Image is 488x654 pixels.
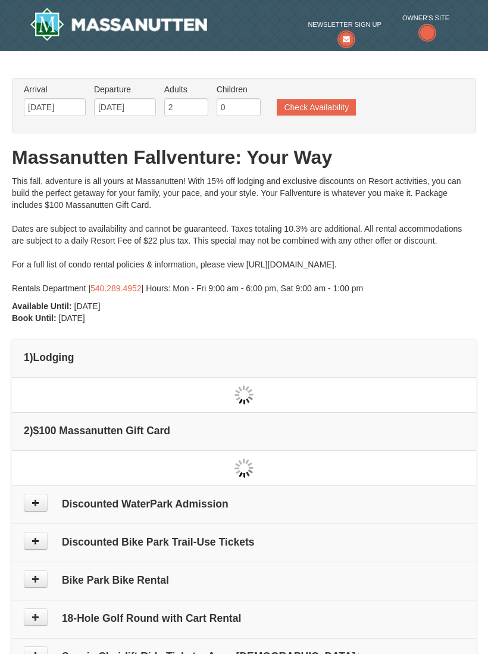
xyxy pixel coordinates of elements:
span: Owner's Site [402,12,449,24]
h1: Massanutten Fallventure: Your Way [12,145,476,169]
h4: 18-Hole Golf Round with Cart Rental [24,612,464,624]
h4: Discounted WaterPark Admission [24,498,464,510]
strong: Book Until: [12,313,57,323]
span: ) [30,425,33,437]
span: [DATE] [59,313,85,323]
h4: Discounted Bike Park Trail-Use Tickets [24,536,464,548]
label: Adults [164,83,208,95]
span: ) [30,351,33,363]
a: Massanutten Resort [30,8,207,41]
button: Check Availability [277,99,356,116]
span: [DATE] [74,301,101,311]
img: Massanutten Resort Logo [30,8,207,41]
a: Owner's Site [402,12,449,43]
h4: Bike Park Bike Rental [24,574,464,586]
a: Newsletter Sign Up [308,18,381,43]
img: wait gif [234,385,254,404]
h4: 2 $100 Massanutten Gift Card [24,425,464,437]
div: This fall, adventure is all yours at Massanutten! With 15% off lodging and exclusive discounts on... [12,175,476,294]
label: Arrival [24,83,86,95]
span: Newsletter Sign Up [308,18,381,30]
img: wait gif [234,459,254,478]
label: Departure [94,83,156,95]
h4: 1 Lodging [24,351,464,363]
a: 540.289.4952 [90,284,142,293]
label: Children [217,83,261,95]
strong: Available Until: [12,301,72,311]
